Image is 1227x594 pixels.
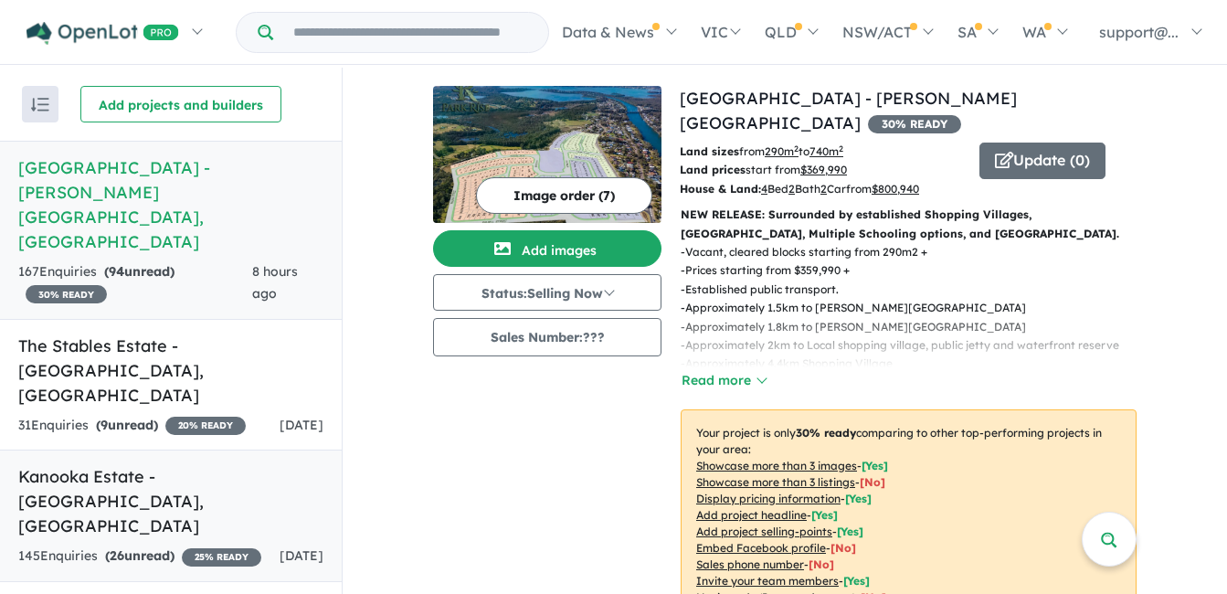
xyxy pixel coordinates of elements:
[681,336,1134,355] p: - Approximately 2km to Local shopping village, public jetty and waterfront reserve
[681,318,1134,336] p: - Approximately 1.8km to [PERSON_NAME][GEOGRAPHIC_DATA]
[820,182,827,196] u: 2
[680,163,746,176] b: Land prices
[1099,23,1179,41] span: support@...
[96,417,158,433] strong: ( unread)
[165,417,246,435] span: 20 % READY
[105,547,175,564] strong: ( unread)
[280,417,323,433] span: [DATE]
[796,426,856,440] b: 30 % ready
[800,163,847,176] u: $ 369,990
[680,88,1017,133] a: [GEOGRAPHIC_DATA] - [PERSON_NAME][GEOGRAPHIC_DATA]
[794,143,799,154] sup: 2
[680,143,966,161] p: from
[182,548,261,567] span: 25 % READY
[788,182,795,196] u: 2
[31,98,49,111] img: sort.svg
[680,180,966,198] p: Bed Bath Car from
[433,230,661,267] button: Add images
[680,182,761,196] b: House & Land:
[80,86,281,122] button: Add projects and builders
[26,22,179,45] img: Openlot PRO Logo White
[830,541,856,555] span: [ No ]
[26,285,107,303] span: 30 % READY
[696,574,839,588] u: Invite your team members
[110,547,124,564] span: 26
[681,261,1134,280] p: - Prices starting from $359,990 +
[433,86,661,223] img: Park Rise Estate - Dora Creek
[433,318,661,356] button: Sales Number:???
[696,541,826,555] u: Embed Facebook profile
[18,155,323,254] h5: [GEOGRAPHIC_DATA] - [PERSON_NAME][GEOGRAPHIC_DATA] , [GEOGRAPHIC_DATA]
[18,464,323,538] h5: Kanooka Estate - [GEOGRAPHIC_DATA] , [GEOGRAPHIC_DATA]
[100,417,108,433] span: 9
[809,557,834,571] span: [ No ]
[280,547,323,564] span: [DATE]
[18,415,246,437] div: 31 Enquir ies
[696,557,804,571] u: Sales phone number
[839,143,843,154] sup: 2
[696,459,857,472] u: Showcase more than 3 images
[18,334,323,408] h5: The Stables Estate - [GEOGRAPHIC_DATA] , [GEOGRAPHIC_DATA]
[837,525,863,538] span: [ Yes ]
[277,13,545,52] input: Try estate name, suburb, builder or developer
[680,161,966,179] p: start from
[696,492,841,505] u: Display pricing information
[809,144,843,158] u: 740 m
[252,263,298,302] span: 8 hours ago
[696,475,855,489] u: Showcase more than 3 listings
[761,182,767,196] u: 4
[104,263,175,280] strong: ( unread)
[476,177,652,214] button: Image order (7)
[681,355,1134,373] p: - Approximately 4.4km Shopping Village
[843,574,870,588] span: [ Yes ]
[860,475,885,489] span: [ No ]
[845,492,872,505] span: [ Yes ]
[109,263,124,280] span: 94
[979,143,1105,179] button: Update (0)
[681,243,1134,261] p: - Vacant, cleared blocks starting from 290m2 +
[765,144,799,158] u: 290 m
[811,508,838,522] span: [ Yes ]
[18,546,261,567] div: 145 Enquir ies
[681,299,1134,317] p: - Approximately 1.5km to [PERSON_NAME][GEOGRAPHIC_DATA]
[696,525,832,538] u: Add project selling-points
[681,206,1137,243] p: NEW RELEASE: Surrounded by established Shopping Villages, [GEOGRAPHIC_DATA], Multiple Schooling o...
[868,115,961,133] span: 30 % READY
[799,144,843,158] span: to
[696,508,807,522] u: Add project headline
[681,370,767,391] button: Read more
[862,459,888,472] span: [ Yes ]
[681,281,1134,299] p: - Established public transport.
[872,182,919,196] u: $ 800,940
[18,261,252,305] div: 167 Enquir ies
[680,144,739,158] b: Land sizes
[433,274,661,311] button: Status:Selling Now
